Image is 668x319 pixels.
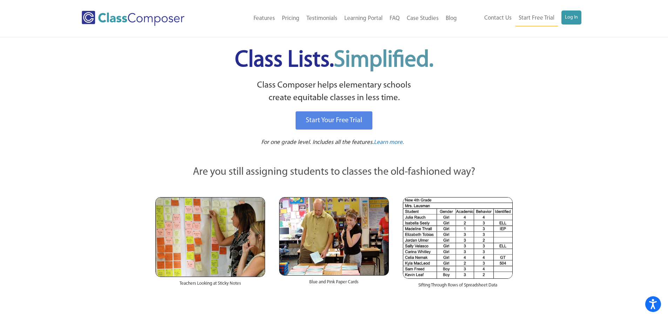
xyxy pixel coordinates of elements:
img: Teachers Looking at Sticky Notes [155,197,265,277]
a: Case Studies [403,11,442,26]
a: Pricing [278,11,303,26]
a: Start Free Trial [515,11,558,26]
a: Learn more. [374,138,404,147]
span: Simplified. [334,49,433,72]
div: Sifting Through Rows of Spreadsheet Data [403,279,513,296]
a: Blog [442,11,460,26]
a: Features [250,11,278,26]
p: Are you still assigning students to classes the old-fashioned way? [155,165,513,180]
a: Log In [561,11,581,25]
a: Start Your Free Trial [296,111,372,130]
a: Learning Portal [341,11,386,26]
span: Start Your Free Trial [306,117,362,124]
img: Blue and Pink Paper Cards [279,197,389,275]
nav: Header Menu [213,11,460,26]
div: Teachers Looking at Sticky Notes [155,277,265,294]
a: FAQ [386,11,403,26]
p: Class Composer helps elementary schools create equitable classes in less time. [154,79,514,105]
span: Learn more. [374,139,404,145]
span: For one grade level. Includes all the features. [261,139,374,145]
img: Class Composer [82,11,184,26]
nav: Header Menu [460,11,581,26]
div: Blue and Pink Paper Cards [279,276,389,292]
a: Contact Us [481,11,515,26]
span: Class Lists. [235,49,433,72]
img: Spreadsheets [403,197,513,279]
a: Testimonials [303,11,341,26]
